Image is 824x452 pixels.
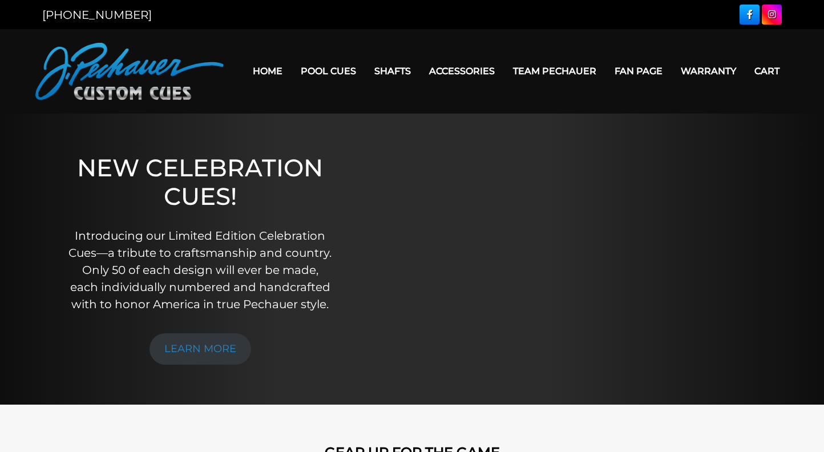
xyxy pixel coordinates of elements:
a: Pool Cues [292,56,365,86]
a: Team Pechauer [504,56,605,86]
a: Warranty [672,56,745,86]
a: Home [244,56,292,86]
a: LEARN MORE [150,333,251,365]
a: Fan Page [605,56,672,86]
a: Shafts [365,56,420,86]
img: Pechauer Custom Cues [35,43,224,100]
a: [PHONE_NUMBER] [42,8,152,22]
a: Accessories [420,56,504,86]
p: Introducing our Limited Edition Celebration Cues—a tribute to craftsmanship and country. Only 50 ... [67,227,333,313]
h1: NEW CELEBRATION CUES! [67,154,333,211]
a: Cart [745,56,789,86]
